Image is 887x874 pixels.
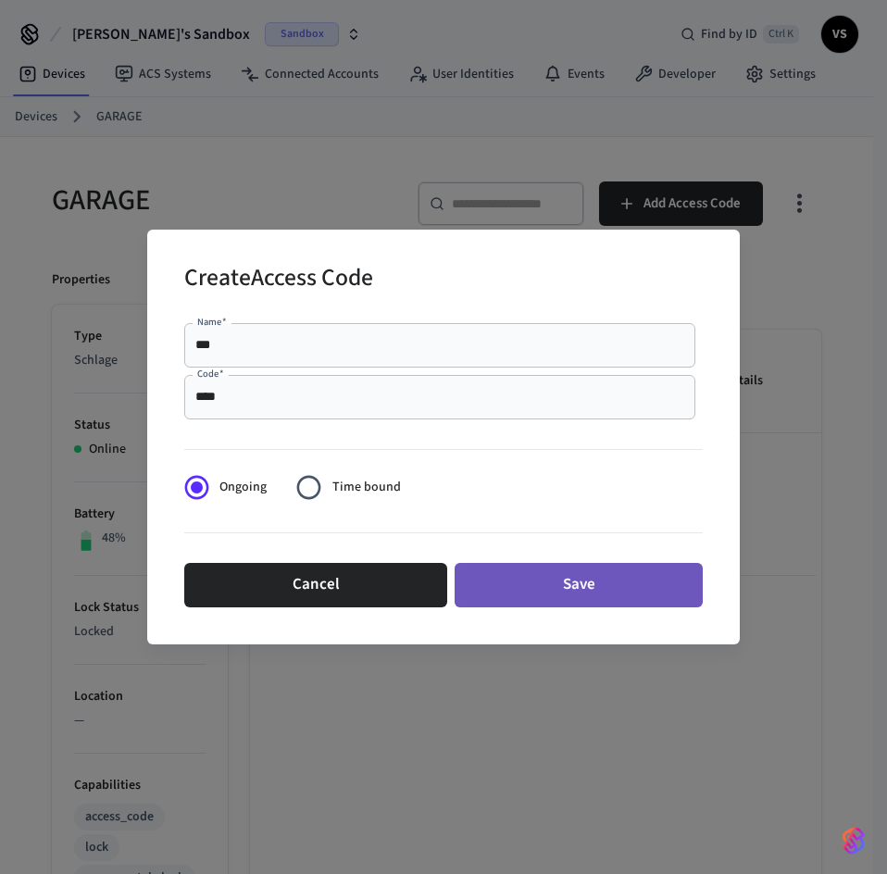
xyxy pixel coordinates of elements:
[455,563,703,607] button: Save
[184,563,447,607] button: Cancel
[332,478,401,497] span: Time bound
[197,315,227,329] label: Name
[184,252,373,308] h2: Create Access Code
[197,367,224,381] label: Code
[219,478,267,497] span: Ongoing
[843,826,865,855] img: SeamLogoGradient.69752ec5.svg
